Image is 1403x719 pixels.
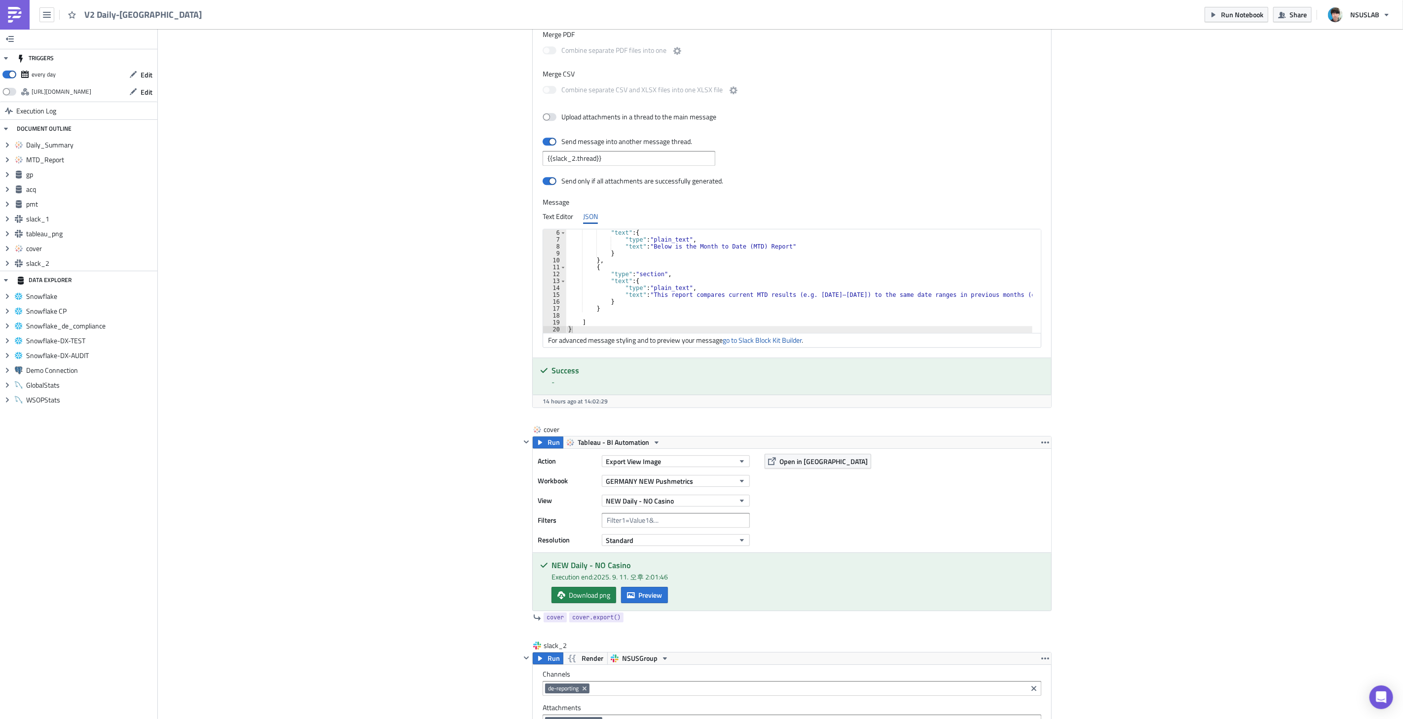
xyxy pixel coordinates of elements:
div: 17 [543,305,566,312]
div: Send only if all attachments are successfully generated. [561,177,723,185]
span: Demo Connection [26,366,155,375]
button: Open in [GEOGRAPHIC_DATA] [765,454,871,468]
span: slack_2 [26,259,155,268]
h5: Success [552,366,1044,374]
span: Download png [569,590,610,600]
label: Workbook [538,473,597,488]
button: Export View Image [602,455,750,467]
span: Edit [141,87,152,97]
div: 15 [543,291,566,298]
label: Send message into another message thread. [543,137,693,146]
div: 10 [543,257,566,264]
input: Filter1=Value1&... [602,513,750,528]
button: Tableau - BI Automation [563,436,664,448]
button: NEW Daily - NO Casino [602,495,750,506]
span: cover [544,425,583,434]
div: Execution end: 2025. 9. 11. 오후 2:01:46 [552,572,1044,582]
span: Run [548,652,560,664]
button: NSUSLAB [1322,4,1396,26]
div: DOCUMENT OUTLINE [17,120,72,138]
div: Text Editor [543,209,573,224]
button: Combine separate CSV and XLSX files into one XLSX file [728,84,739,96]
span: Snowflake-DX-TEST [26,336,155,345]
label: Upload attachments in a thread to the main message [543,112,716,121]
span: Preview [638,590,662,600]
span: cover [547,612,564,622]
img: PushMetrics [7,7,23,23]
span: Share [1290,9,1307,20]
div: 16 [543,298,566,305]
button: Edit [124,84,157,100]
button: Share [1273,7,1312,22]
button: GERMANY NEW Pushmetrics [602,475,750,487]
span: Snowflake CP [26,307,155,316]
span: NEW Daily - NO Casino [606,496,674,506]
span: Run Notebook [1221,9,1263,20]
span: GERMANY NEW Pushmetrics [606,476,693,486]
div: https://pushmetrics.io/api/v1/report/2xLY73koyQ/webhook?token=76d069ecf1ed452fb80cfbad874f772e [32,84,91,99]
button: Remove Tag [581,683,590,693]
span: Run [548,436,560,448]
button: Hide content [520,652,532,664]
div: 20 [543,326,566,333]
label: Combine separate PDF files into one [543,45,683,57]
div: 14 [543,285,566,291]
span: Execution Log [16,102,56,120]
button: Run [533,436,563,448]
span: MTD_Report [26,155,155,164]
div: 6 [543,229,566,236]
label: Channels [543,670,1041,679]
span: cover.export() [572,612,621,622]
label: Attachments [543,703,1041,712]
span: acq [26,185,155,194]
span: slack_1 [26,215,155,223]
span: Open in [GEOGRAPHIC_DATA] [779,456,868,467]
span: WSOPStats [26,395,155,404]
span: gp [26,170,155,179]
span: cover [26,244,155,253]
span: Tableau - BI Automation [578,436,649,448]
div: Open Intercom Messenger [1369,685,1393,709]
a: go to Slack Block Kit Builder [723,335,802,345]
span: Snowflake [26,292,155,301]
span: pmt [26,200,155,209]
div: TRIGGERS [17,49,54,67]
p: BI Automated Daily Reports - [GEOGRAPHIC_DATA] [4,4,515,12]
span: slack_2 [544,641,583,650]
div: 12 [543,271,566,278]
button: Hide content [520,436,532,448]
span: NSUSGroup [622,652,658,664]
span: V2 Daily-[GEOGRAPHIC_DATA] [84,9,203,20]
div: 19 [543,319,566,326]
span: NSUSLAB [1350,9,1379,20]
div: every day [32,67,56,82]
a: Download png [552,587,616,603]
span: Snowflake_de_compliance [26,322,155,330]
div: 13 [543,278,566,285]
span: tableau_png [26,229,155,238]
button: NSUSGroup [607,652,672,664]
button: Render [563,652,608,664]
div: - [552,377,1044,387]
span: GlobalStats [26,381,155,390]
label: Combine separate CSV and XLSX files into one XLSX file [543,84,739,97]
label: Action [538,454,597,468]
span: Export View Image [606,456,661,467]
img: Avatar [1327,6,1344,23]
span: Snowflake-DX-AUDIT [26,351,155,360]
label: Message [543,198,1041,207]
div: DATA EXPLORER [17,271,72,289]
a: cover [544,612,567,622]
div: JSON [583,209,598,224]
span: de-reporting [548,684,579,692]
h5: NEW Daily - NO Casino [552,561,1044,569]
span: Render [582,652,603,664]
div: 18 [543,312,566,319]
div: 7 [543,236,566,243]
body: Rich Text Area. Press ALT-0 for help. [4,4,515,12]
div: 8 [543,243,566,250]
label: View [538,493,597,508]
div: 9 [543,250,566,257]
button: Preview [621,587,668,603]
label: Resolution [538,533,597,547]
